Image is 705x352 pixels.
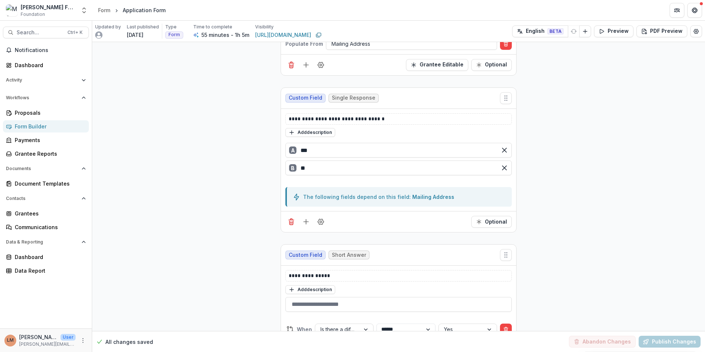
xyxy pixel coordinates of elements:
[285,40,323,48] p: Populate From
[3,148,89,160] a: Grantee Reports
[3,177,89,190] a: Document Templates
[15,136,83,144] div: Payments
[289,252,322,258] span: Custom Field
[6,196,79,201] span: Contacts
[285,128,335,137] button: Adddescription
[3,44,89,56] button: Notifications
[594,25,633,37] button: Preview
[3,265,89,277] a: Data Report
[3,134,89,146] a: Payments
[499,162,510,174] button: Remove option
[300,59,312,71] button: Add field
[169,32,180,37] span: Form
[3,236,89,248] button: Open Data & Reporting
[60,334,76,341] p: User
[512,25,568,37] button: English BETA
[127,24,159,30] p: Last published
[3,193,89,204] button: Open Contacts
[123,6,166,14] div: Application Form
[79,3,89,18] button: Open entity switcher
[315,216,327,228] button: Field Settings
[303,193,512,201] div: The following fields depend on this field:
[332,95,375,101] span: Single Response
[21,11,45,18] span: Foundation
[127,31,143,39] p: [DATE]
[66,28,84,37] div: Ctrl + K
[255,24,274,30] p: Visibility
[285,216,297,228] button: Delete field
[15,109,83,117] div: Proposals
[3,120,89,132] a: Form Builder
[332,252,366,258] span: Short Answer
[15,150,83,158] div: Grantee Reports
[568,25,580,37] button: Refresh Translation
[79,336,87,345] button: More
[15,122,83,130] div: Form Builder
[17,30,63,36] span: Search...
[636,25,687,37] button: PDF Preview
[499,144,510,156] button: Remove option
[500,92,512,104] button: Move field
[3,74,89,86] button: Open Activity
[7,338,14,343] div: Lori Maynard
[201,31,249,39] p: 55 minutes - 1h 5m
[15,210,83,217] div: Grantees
[569,336,636,348] button: Abandon Changes
[285,285,335,294] button: Adddescription
[471,216,512,228] button: Required
[105,338,153,346] p: All changes saved
[6,239,79,245] span: Data & Reporting
[15,253,83,261] div: Dashboard
[314,31,323,39] button: Copy link
[3,163,89,175] button: Open Documents
[6,95,79,100] span: Workflows
[15,267,83,275] div: Data Report
[95,5,113,15] a: Form
[3,27,89,38] button: Search...
[3,251,89,263] a: Dashboard
[3,59,89,71] a: Dashboard
[300,216,312,228] button: Add field
[15,223,83,231] div: Communications
[690,25,702,37] button: Edit Form Settings
[15,180,83,187] div: Document Templates
[289,164,296,172] div: B
[19,333,58,341] p: [PERSON_NAME]
[639,336,701,348] button: Publish Changes
[500,38,512,50] button: Delete condition
[95,31,103,39] svg: avatar
[412,194,454,200] a: Mailing Address
[6,4,18,16] img: Milan Puskar Foundation
[471,59,512,71] button: Required
[19,341,76,348] p: [PERSON_NAME][EMAIL_ADDRESS][PERSON_NAME][DOMAIN_NAME]
[670,3,684,18] button: Partners
[289,95,322,101] span: Custom Field
[3,221,89,233] a: Communications
[297,325,312,333] span: When
[6,166,79,171] span: Documents
[15,47,86,54] span: Notifications
[193,24,232,30] p: Time to complete
[6,77,79,83] span: Activity
[15,61,83,69] div: Dashboard
[95,24,121,30] p: Updated by
[406,59,468,71] button: Read Only Toggle
[21,3,76,11] div: [PERSON_NAME] Foundation
[3,107,89,119] a: Proposals
[687,3,702,18] button: Get Help
[315,59,327,71] button: Field Settings
[98,6,110,14] div: Form
[165,24,177,30] p: Type
[285,59,297,71] button: Delete field
[3,207,89,220] a: Grantees
[3,92,89,104] button: Open Workflows
[255,31,311,39] a: [URL][DOMAIN_NAME]
[95,5,169,15] nav: breadcrumb
[289,146,296,154] div: A
[579,25,591,37] button: Add Language
[500,249,512,261] button: Move field
[500,324,512,335] button: Delete condition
